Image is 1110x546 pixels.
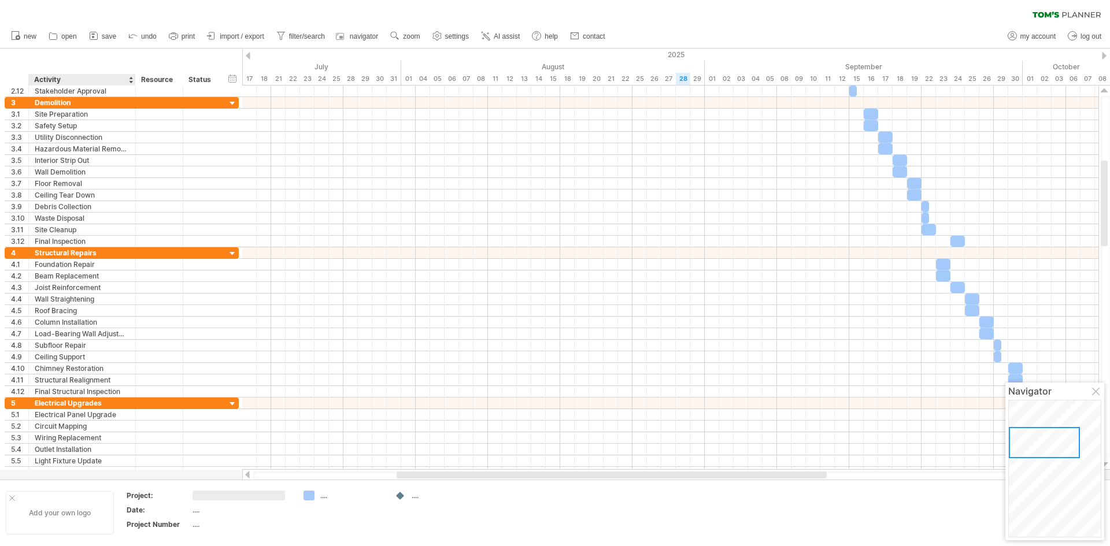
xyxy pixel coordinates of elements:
[1020,32,1056,40] span: my account
[35,455,129,466] div: Light Fixture Update
[632,73,647,85] div: Monday, 25 August 2025
[11,340,28,351] div: 4.8
[11,421,28,432] div: 5.2
[35,282,129,293] div: Joist Reinforcement
[1095,73,1109,85] div: Wednesday, 8 October 2025
[35,467,129,478] div: Switch Installation
[676,73,690,85] div: Thursday, 28 August 2025
[820,73,835,85] div: Thursday, 11 September 2025
[11,455,28,466] div: 5.5
[300,73,314,85] div: Wednesday, 23 July 2025
[1052,73,1066,85] div: Friday, 3 October 2025
[661,73,676,85] div: Wednesday, 27 August 2025
[531,73,546,85] div: Thursday, 14 August 2025
[11,155,28,166] div: 3.5
[567,29,609,44] a: contact
[488,73,502,85] div: Monday, 11 August 2025
[950,73,965,85] div: Wednesday, 24 September 2025
[401,61,705,73] div: August 2025
[11,236,28,247] div: 3.12
[11,143,28,154] div: 3.4
[34,74,129,86] div: Activity
[35,178,129,189] div: Floor Removal
[979,73,994,85] div: Friday, 26 September 2025
[35,340,129,351] div: Subfloor Repair
[289,32,325,40] span: filter/search
[11,317,28,328] div: 4.6
[878,73,893,85] div: Wednesday, 17 September 2025
[35,236,129,247] div: Final Inspection
[314,73,329,85] div: Thursday, 24 July 2025
[748,73,763,85] div: Thursday, 4 September 2025
[125,29,160,44] a: undo
[777,73,791,85] div: Monday, 8 September 2025
[35,213,129,224] div: Waste Disposal
[334,29,382,44] a: navigator
[35,270,129,281] div: Beam Replacement
[517,73,531,85] div: Wednesday, 13 August 2025
[11,294,28,304] div: 4.4
[257,73,271,85] div: Friday, 18 July 2025
[35,190,129,200] div: Ceiling Tear Down
[1081,32,1101,40] span: log out
[11,328,28,339] div: 4.7
[11,213,28,224] div: 3.10
[445,73,459,85] div: Wednesday, 6 August 2025
[494,32,520,40] span: AI assist
[922,73,936,85] div: Monday, 22 September 2025
[127,491,190,500] div: Project:
[286,73,300,85] div: Tuesday, 22 July 2025
[11,247,28,258] div: 4
[11,351,28,362] div: 4.9
[560,73,575,85] div: Monday, 18 August 2025
[273,29,328,44] a: filter/search
[6,491,114,534] div: Add your own logo
[459,73,473,85] div: Thursday, 7 August 2025
[864,73,878,85] div: Tuesday, 16 September 2025
[11,432,28,443] div: 5.3
[763,73,777,85] div: Friday, 5 September 2025
[35,444,129,455] div: Outlet Installation
[358,73,372,85] div: Tuesday, 29 July 2025
[11,178,28,189] div: 3.7
[11,109,28,120] div: 3.1
[719,73,734,85] div: Tuesday, 2 September 2025
[350,32,378,40] span: navigator
[1066,73,1081,85] div: Monday, 6 October 2025
[35,97,129,108] div: Demolition
[806,73,820,85] div: Wednesday, 10 September 2025
[11,282,28,293] div: 4.3
[24,32,36,40] span: new
[705,73,719,85] div: Monday, 1 September 2025
[546,73,560,85] div: Friday, 15 August 2025
[936,73,950,85] div: Tuesday, 23 September 2025
[35,224,129,235] div: Site Cleanup
[907,73,922,85] div: Friday, 19 September 2025
[61,32,77,40] span: open
[372,73,387,85] div: Wednesday, 30 July 2025
[35,409,129,420] div: Electrical Panel Upgrade
[271,73,286,85] div: Monday, 21 July 2025
[1081,73,1095,85] div: Tuesday, 7 October 2025
[35,109,129,120] div: Site Preparation
[589,73,604,85] div: Wednesday, 20 August 2025
[11,270,28,281] div: 4.2
[11,132,28,143] div: 3.3
[35,317,129,328] div: Column Installation
[502,73,517,85] div: Tuesday, 12 August 2025
[193,519,290,529] div: ....
[35,328,129,339] div: Load-Bearing Wall Adjustment
[1008,73,1023,85] div: Tuesday, 30 September 2025
[11,201,28,212] div: 3.9
[387,73,401,85] div: Thursday, 31 July 2025
[86,29,120,44] a: save
[1037,73,1052,85] div: Thursday, 2 October 2025
[35,86,129,96] div: Stakeholder Approval
[343,73,358,85] div: Monday, 28 July 2025
[11,166,28,177] div: 3.6
[473,73,488,85] div: Friday, 8 August 2025
[11,363,28,374] div: 4.10
[320,491,383,500] div: ....
[849,73,864,85] div: Monday, 15 September 2025
[35,166,129,177] div: Wall Demolition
